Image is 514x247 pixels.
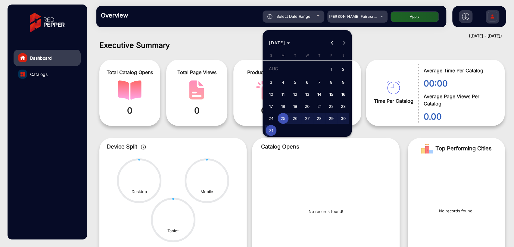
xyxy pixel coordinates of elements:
[314,77,325,88] span: 7
[325,63,337,76] button: August 1, 2025
[290,113,301,124] span: 26
[326,101,337,112] span: 22
[270,53,272,58] span: S
[265,88,277,100] button: August 10, 2025
[338,101,349,112] span: 23
[278,113,288,124] span: 25
[313,100,325,112] button: August 21, 2025
[330,53,332,58] span: F
[277,76,289,88] button: August 4, 2025
[290,89,301,100] span: 12
[278,89,288,100] span: 11
[326,113,337,124] span: 29
[290,77,301,88] span: 5
[302,77,313,88] span: 6
[305,53,309,58] span: W
[265,112,277,124] button: August 24, 2025
[326,77,337,88] span: 8
[313,112,325,124] button: August 28, 2025
[314,101,325,112] span: 21
[265,63,325,76] td: AUG
[313,76,325,88] button: August 7, 2025
[313,88,325,100] button: August 14, 2025
[338,89,349,100] span: 16
[266,89,276,100] span: 10
[337,88,349,100] button: August 16, 2025
[277,100,289,112] button: August 18, 2025
[337,112,349,124] button: August 30, 2025
[266,113,276,124] span: 24
[277,88,289,100] button: August 11, 2025
[265,100,277,112] button: August 17, 2025
[302,101,313,112] span: 20
[325,76,337,88] button: August 8, 2025
[326,64,337,76] span: 1
[325,100,337,112] button: August 22, 2025
[289,100,301,112] button: August 19, 2025
[314,89,325,100] span: 14
[289,76,301,88] button: August 5, 2025
[338,64,349,76] span: 2
[325,88,337,100] button: August 15, 2025
[265,76,277,88] button: August 3, 2025
[302,113,313,124] span: 27
[282,53,285,58] span: M
[338,77,349,88] span: 9
[294,53,296,58] span: T
[337,63,349,76] button: August 2, 2025
[342,53,344,58] span: S
[289,88,301,100] button: August 12, 2025
[337,100,349,112] button: August 23, 2025
[266,101,276,112] span: 17
[278,77,288,88] span: 4
[278,101,288,112] span: 18
[338,113,349,124] span: 30
[301,112,313,124] button: August 27, 2025
[301,88,313,100] button: August 13, 2025
[277,112,289,124] button: August 25, 2025
[289,112,301,124] button: August 26, 2025
[265,124,277,136] button: August 31, 2025
[337,76,349,88] button: August 9, 2025
[266,125,276,136] span: 31
[318,53,320,58] span: T
[266,77,276,88] span: 3
[326,37,338,49] button: Previous month
[290,101,301,112] span: 19
[301,76,313,88] button: August 6, 2025
[302,89,313,100] span: 13
[266,37,292,48] button: Choose month and year
[325,112,337,124] button: August 29, 2025
[269,40,285,45] span: [DATE]
[301,100,313,112] button: August 20, 2025
[326,89,337,100] span: 15
[314,113,325,124] span: 28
